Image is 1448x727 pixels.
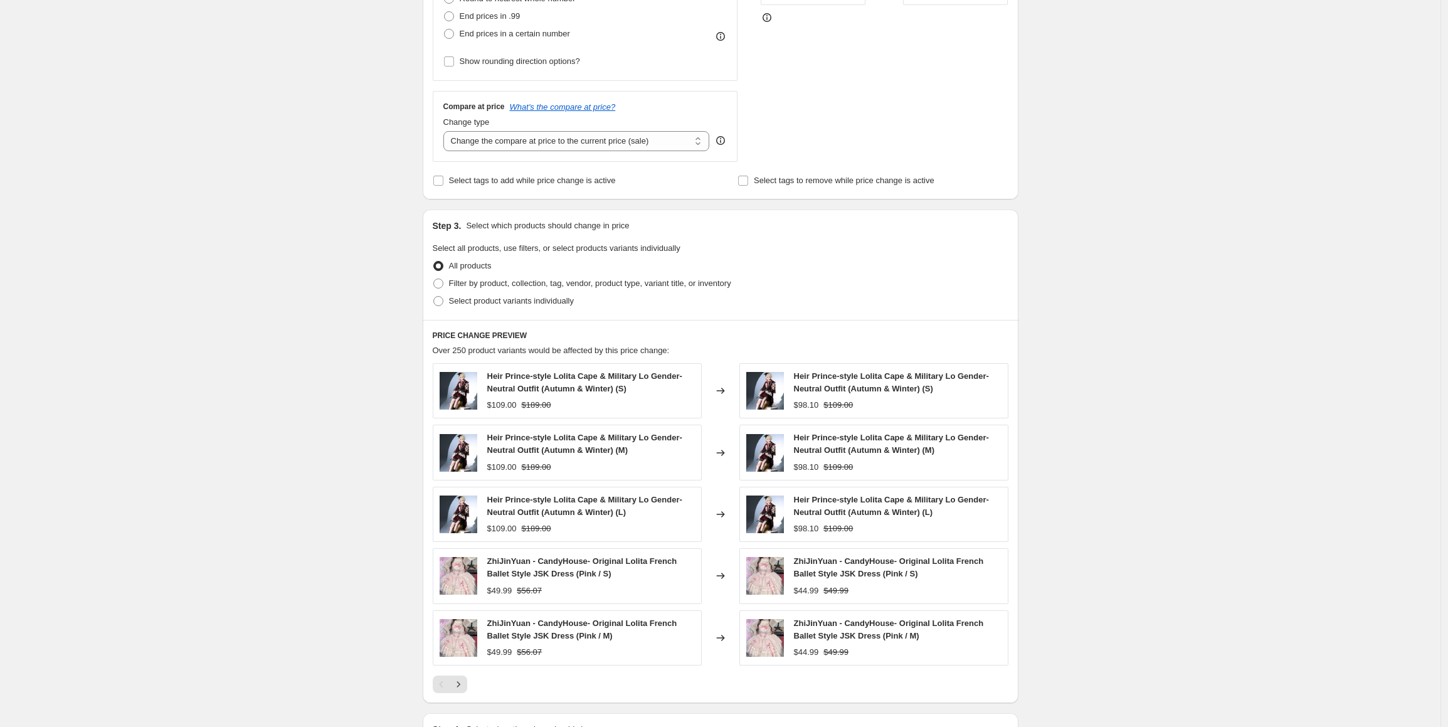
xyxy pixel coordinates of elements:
div: $44.99 [794,585,819,597]
span: End prices in a certain number [460,29,570,38]
span: Heir Prince-style Lolita Cape & Military Lo Gender-Neutral Outfit (Autumn & Winter) (M) [794,433,989,455]
strike: $56.07 [517,585,542,597]
button: Next [450,676,467,693]
span: All products [449,261,492,270]
button: What's the compare at price? [510,102,616,112]
strike: $189.00 [522,461,551,474]
img: d2f6c3eb-35c4-45b3-9005-8d844d537fd4_43f83f06-d9c4-4669-ab6e-13ba8a644800_80x.jpg [746,619,784,657]
img: O1CN01HbEe0a1YRhOqjxqyL__655493056_80x.jpg [440,496,477,533]
strike: $189.00 [522,399,551,411]
span: Heir Prince-style Lolita Cape & Military Lo Gender-Neutral Outfit (Autumn & Winter) (L) [794,495,989,517]
div: $98.10 [794,461,819,474]
p: Select which products should change in price [466,220,629,232]
span: Select product variants individually [449,296,574,305]
div: $44.99 [794,646,819,659]
strike: $49.99 [823,585,848,597]
img: O1CN01HbEe0a1YRhOqjxqyL__655493056_80x.jpg [440,434,477,472]
span: Filter by product, collection, tag, vendor, product type, variant title, or inventory [449,279,731,288]
div: $109.00 [487,461,517,474]
span: ZhiJinYuan - CandyHouse- Original Lolita French Ballet Style JSK Dress (Pink / M) [794,618,984,640]
span: Heir Prince-style Lolita Cape & Military Lo Gender-Neutral Outfit (Autumn & Winter) (M) [487,433,682,455]
strike: $109.00 [823,523,853,535]
span: Change type [443,117,490,127]
nav: Pagination [433,676,467,693]
img: d2f6c3eb-35c4-45b3-9005-8d844d537fd4_43f83f06-d9c4-4669-ab6e-13ba8a644800_80x.jpg [746,557,784,595]
span: Heir Prince-style Lolita Cape & Military Lo Gender-Neutral Outfit (Autumn & Winter) (S) [794,371,989,393]
div: $109.00 [487,399,517,411]
h2: Step 3. [433,220,462,232]
strike: $109.00 [823,461,853,474]
div: $49.99 [487,585,512,597]
span: Heir Prince-style Lolita Cape & Military Lo Gender-Neutral Outfit (Autumn & Winter) (L) [487,495,682,517]
img: O1CN01HbEe0a1YRhOqjxqyL__655493056_80x.jpg [746,496,784,533]
strike: $189.00 [522,523,551,535]
div: help [714,134,727,147]
div: $98.10 [794,523,819,535]
img: O1CN01HbEe0a1YRhOqjxqyL__655493056_80x.jpg [440,372,477,410]
span: ZhiJinYuan - CandyHouse- Original Lolita French Ballet Style JSK Dress (Pink / S) [487,556,677,578]
strike: $49.99 [823,646,848,659]
img: d2f6c3eb-35c4-45b3-9005-8d844d537fd4_43f83f06-d9c4-4669-ab6e-13ba8a644800_80x.jpg [440,557,477,595]
img: O1CN01HbEe0a1YRhOqjxqyL__655493056_80x.jpg [746,372,784,410]
span: Select tags to remove while price change is active [754,176,934,185]
img: d2f6c3eb-35c4-45b3-9005-8d844d537fd4_43f83f06-d9c4-4669-ab6e-13ba8a644800_80x.jpg [440,619,477,657]
span: Over 250 product variants would be affected by this price change: [433,346,670,355]
span: ZhiJinYuan - CandyHouse- Original Lolita French Ballet Style JSK Dress (Pink / S) [794,556,984,578]
img: O1CN01HbEe0a1YRhOqjxqyL__655493056_80x.jpg [746,434,784,472]
span: End prices in .99 [460,11,521,21]
span: Select all products, use filters, or select products variants individually [433,243,680,253]
h3: Compare at price [443,102,505,112]
span: Show rounding direction options? [460,56,580,66]
h6: PRICE CHANGE PREVIEW [433,331,1008,341]
span: ZhiJinYuan - CandyHouse- Original Lolita French Ballet Style JSK Dress (Pink / M) [487,618,677,640]
div: $109.00 [487,523,517,535]
span: Heir Prince-style Lolita Cape & Military Lo Gender-Neutral Outfit (Autumn & Winter) (S) [487,371,682,393]
div: $49.99 [487,646,512,659]
strike: $109.00 [823,399,853,411]
div: $98.10 [794,399,819,411]
span: Select tags to add while price change is active [449,176,616,185]
strike: $56.07 [517,646,542,659]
